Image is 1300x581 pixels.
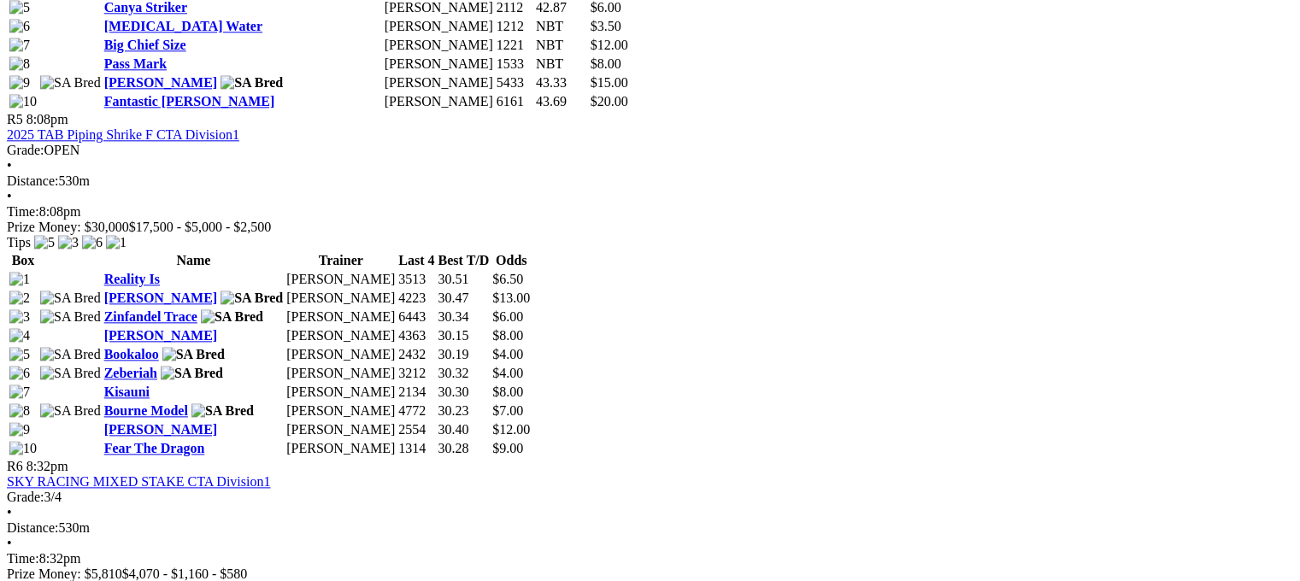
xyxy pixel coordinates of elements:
img: 8 [9,56,30,72]
img: SA Bred [40,403,101,419]
td: [PERSON_NAME] [384,56,494,73]
img: 3 [58,235,79,250]
span: Time: [7,204,39,219]
span: $6.00 [492,309,523,324]
a: [PERSON_NAME] [104,422,217,437]
span: $7.00 [492,403,523,418]
td: [PERSON_NAME] [285,365,396,382]
span: Time: [7,551,39,566]
span: • [7,158,12,173]
td: 6161 [496,93,533,110]
img: 3 [9,309,30,325]
img: 5 [9,347,30,362]
td: 1314 [397,440,435,457]
span: $9.00 [492,441,523,455]
span: $8.00 [492,328,523,343]
img: 1 [9,272,30,287]
a: Fantastic [PERSON_NAME] [104,94,275,109]
td: 5433 [496,74,533,91]
img: 4 [9,328,30,343]
a: Bookaloo [104,347,159,361]
td: NBT [535,37,588,54]
th: Last 4 [397,252,435,269]
td: [PERSON_NAME] [285,440,396,457]
div: OPEN [7,143,1293,158]
img: 6 [9,366,30,381]
td: [PERSON_NAME] [285,421,396,438]
td: [PERSON_NAME] [384,37,494,54]
span: R5 [7,112,23,126]
td: 3513 [397,271,435,288]
th: Best T/D [438,252,491,269]
span: Tips [7,235,31,249]
td: NBT [535,18,588,35]
span: $4.00 [492,347,523,361]
td: 4772 [397,402,435,420]
td: 2432 [397,346,435,363]
img: 9 [9,75,30,91]
span: • [7,189,12,203]
img: 7 [9,38,30,53]
span: $15.00 [591,75,628,90]
span: • [7,505,12,519]
td: 2554 [397,421,435,438]
a: Fear The Dragon [104,441,205,455]
img: 1 [106,235,126,250]
div: 8:08pm [7,204,1293,220]
th: Odds [491,252,531,269]
a: Bourne Model [104,403,188,418]
span: $8.00 [591,56,621,71]
img: 6 [9,19,30,34]
td: NBT [535,56,588,73]
td: 1533 [496,56,533,73]
span: $4.00 [492,366,523,380]
a: SKY RACING MIXED STAKE CTA Division1 [7,474,270,489]
td: 43.33 [535,74,588,91]
td: [PERSON_NAME] [285,384,396,401]
img: 10 [9,94,37,109]
img: SA Bred [40,309,101,325]
img: SA Bred [191,403,254,419]
td: 1221 [496,37,533,54]
img: 2 [9,290,30,306]
th: Trainer [285,252,396,269]
span: $8.00 [492,384,523,399]
img: SA Bred [161,366,223,381]
img: SA Bred [221,75,283,91]
div: Prize Money: $30,000 [7,220,1293,235]
img: 10 [9,441,37,456]
span: • [7,536,12,550]
div: 3/4 [7,490,1293,505]
img: SA Bred [40,75,101,91]
td: 30.34 [438,308,491,326]
img: SA Bred [221,290,283,306]
a: Reality Is [104,272,160,286]
img: 6 [82,235,103,250]
td: [PERSON_NAME] [285,308,396,326]
td: [PERSON_NAME] [285,271,396,288]
td: 30.51 [438,271,491,288]
img: 8 [9,403,30,419]
td: [PERSON_NAME] [384,93,494,110]
a: [MEDICAL_DATA] Water [104,19,262,33]
a: Big Chief Size [104,38,186,52]
a: Zeberiah [104,366,157,380]
a: [PERSON_NAME] [104,290,217,305]
td: 4223 [397,290,435,307]
td: 30.30 [438,384,491,401]
img: SA Bred [40,366,101,381]
span: $12.00 [492,422,530,437]
img: 5 [34,235,55,250]
td: 1212 [496,18,533,35]
img: SA Bred [162,347,225,362]
div: 530m [7,173,1293,189]
span: $3.50 [591,19,621,33]
a: Pass Mark [104,56,167,71]
span: Distance: [7,520,58,535]
a: [PERSON_NAME] [104,75,217,90]
td: [PERSON_NAME] [384,18,494,35]
td: 4363 [397,327,435,344]
span: $17,500 - $5,000 - $2,500 [129,220,272,234]
img: SA Bred [40,347,101,362]
img: SA Bred [201,309,263,325]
